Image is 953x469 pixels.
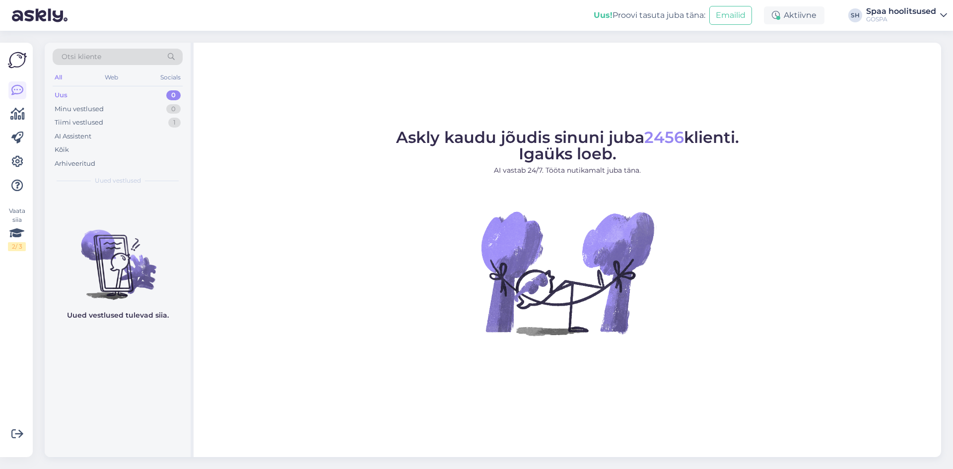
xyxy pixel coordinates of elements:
span: Askly kaudu jõudis sinuni juba klienti. Igaüks loeb. [396,128,739,163]
div: Proovi tasuta juba täna: [594,9,705,21]
img: No Chat active [478,184,657,362]
div: 0 [166,104,181,114]
div: Arhiveeritud [55,159,95,169]
div: AI Assistent [55,132,91,141]
div: 0 [166,90,181,100]
span: 2456 [644,128,684,147]
p: Uued vestlused tulevad siia. [67,310,169,321]
div: Spaa hoolitsused [866,7,936,15]
span: Otsi kliente [62,52,101,62]
div: Aktiivne [764,6,824,24]
button: Emailid [709,6,752,25]
div: 2 / 3 [8,242,26,251]
div: Tiimi vestlused [55,118,103,128]
div: Kõik [55,145,69,155]
div: All [53,71,64,84]
a: Spaa hoolitsusedGOSPA [866,7,947,23]
span: Uued vestlused [95,176,141,185]
p: AI vastab 24/7. Tööta nutikamalt juba täna. [396,165,739,176]
img: No chats [45,212,191,301]
div: Socials [158,71,183,84]
div: SH [848,8,862,22]
b: Uus! [594,10,613,20]
img: Askly Logo [8,51,27,69]
div: 1 [168,118,181,128]
div: Web [103,71,120,84]
div: Minu vestlused [55,104,104,114]
div: GOSPA [866,15,936,23]
div: Vaata siia [8,206,26,251]
div: Uus [55,90,68,100]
